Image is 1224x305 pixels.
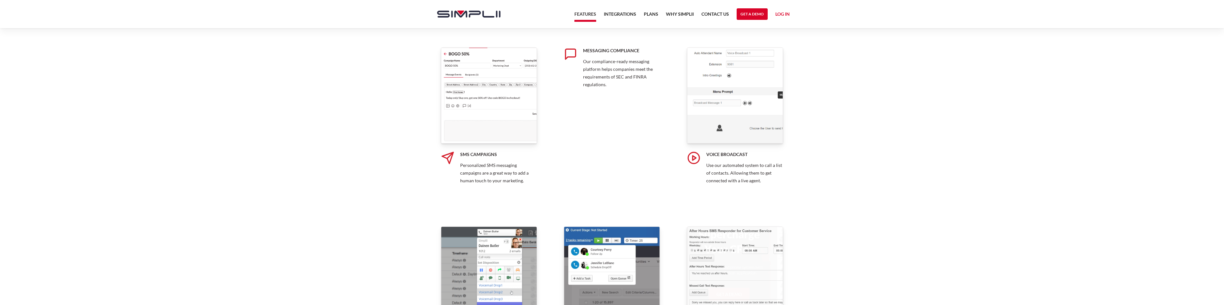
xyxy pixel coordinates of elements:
img: Simplii [437,11,500,18]
h5: Messaging Compliance [583,47,660,54]
a: Why Simplii [666,10,694,22]
a: Get a Demo [737,8,768,20]
p: Use our automated system to call a list of contacts. Allowing them to get connected with a live a... [706,161,783,185]
a: SMS CampaignsPersonalized SMS messaging campaigns are a great way to add a human touch to your ma... [441,47,537,200]
h5: SMS Campaigns [460,151,537,158]
a: Integrations [604,10,636,22]
a: Features [574,10,596,22]
a: Log in [775,10,790,20]
a: Voice BroadcastUse our automated system to call a list of contacts. Allowing them to get connecte... [687,47,783,200]
h5: Voice Broadcast [706,151,783,158]
a: Plans [644,10,658,22]
p: Personalized SMS messaging campaigns are a great way to add a human touch to your marketing. [460,161,537,185]
a: Contact US [701,10,729,22]
a: Messaging ComplianceOur compliance-ready messaging platform helps companies meet the requirements... [564,47,660,200]
p: Our compliance-ready messaging platform helps companies meet the requirements of SEC and FINRA re... [583,58,660,88]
